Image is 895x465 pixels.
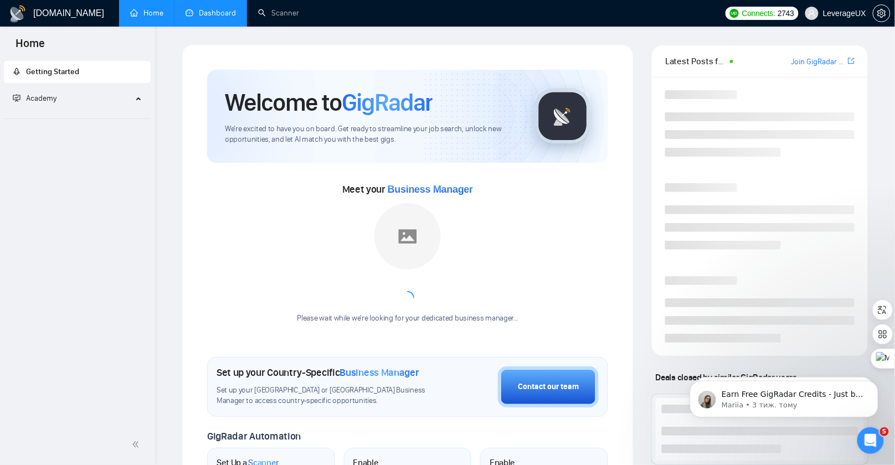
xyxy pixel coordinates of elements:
[857,427,884,454] iframe: Intercom live chat
[848,56,855,66] a: export
[258,8,299,18] a: searchScanner
[873,9,891,18] a: setting
[651,368,801,387] span: Deals closed by similar GigRadar users
[848,56,855,65] span: export
[26,67,79,76] span: Getting Started
[808,9,816,17] span: user
[342,87,433,117] span: GigRadar
[873,9,890,18] span: setting
[498,366,599,407] button: Contact our team
[7,35,54,59] span: Home
[13,94,20,102] span: fund-projection-screen
[388,184,473,195] span: Business Manager
[742,7,775,19] span: Connects:
[225,87,433,117] h1: Welcome to
[673,358,895,435] iframe: Intercom notifications повідомлення
[13,68,20,75] span: rocket
[217,366,419,379] h1: Set up your Country-Specific
[374,203,441,270] img: placeholder.png
[225,124,517,145] span: We're excited to have you on board. Get ready to streamline your job search, unlock new opportuni...
[13,94,56,103] span: Academy
[778,7,794,19] span: 2743
[207,430,301,442] span: GigRadar Automation
[873,4,891,22] button: setting
[4,61,151,83] li: Getting Started
[535,89,590,144] img: gigradar-logo.png
[130,8,163,18] a: homeHome
[791,56,846,68] a: Join GigRadar Slack Community
[340,366,419,379] span: Business Manager
[730,9,739,18] img: upwork-logo.png
[217,385,443,406] span: Set up your [GEOGRAPHIC_DATA] or [GEOGRAPHIC_DATA] Business Manager to access country-specific op...
[880,427,889,436] span: 5
[26,94,56,103] span: Academy
[290,313,524,324] div: Please wait while we're looking for your dedicated business manager...
[186,8,236,18] a: dashboardDashboard
[4,114,151,121] li: Academy Homepage
[342,183,473,195] span: Meet your
[665,54,727,68] span: Latest Posts from the GigRadar Community
[132,439,143,450] span: double-left
[9,5,27,23] img: logo
[398,289,417,308] span: loading
[518,381,579,393] div: Contact our team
